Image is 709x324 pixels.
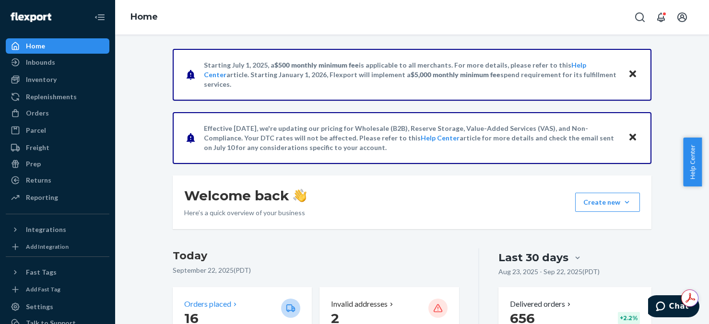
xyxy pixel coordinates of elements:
div: Add Integration [26,243,69,251]
div: + 2.2 % [618,312,640,324]
a: Replenishments [6,89,109,104]
button: Open notifications [651,8,671,27]
a: Add Fast Tag [6,284,109,295]
a: Parcel [6,123,109,138]
p: Aug 23, 2025 - Sep 22, 2025 ( PDT ) [498,267,600,277]
a: Home [6,38,109,54]
a: Freight [6,140,109,155]
div: Replenishments [26,92,77,102]
h3: Today [173,248,459,264]
a: Inventory [6,72,109,87]
div: Add Fast Tag [26,285,60,293]
div: Prep [26,159,41,169]
p: Orders placed [184,299,231,310]
div: Integrations [26,225,66,234]
span: $5,000 monthly minimum fee [411,70,500,79]
div: Last 30 days [498,250,568,265]
a: Settings [6,299,109,314]
p: Invalid addresses [331,299,388,310]
div: Fast Tags [26,267,57,277]
a: Home [130,12,158,22]
a: Reporting [6,190,109,205]
p: Here’s a quick overview of your business [184,208,307,218]
button: Help Center [683,138,702,186]
a: Inbounds [6,55,109,70]
p: Effective [DATE], we're updating our pricing for Wholesale (B2B), Reserve Storage, Value-Added Se... [204,124,619,152]
a: Returns [6,173,109,188]
a: Help Center [421,134,460,142]
button: Fast Tags [6,265,109,280]
a: Orders [6,105,109,121]
ol: breadcrumbs [123,3,165,31]
iframe: Opens a widget where you can chat to one of our agents [648,295,699,319]
div: Returns [26,175,51,185]
div: Inventory [26,75,57,84]
p: September 22, 2025 ( PDT ) [173,266,459,275]
p: Starting July 1, 2025, a is applicable to all merchants. For more details, please refer to this a... [204,60,619,89]
img: hand-wave emoji [293,189,307,202]
button: Integrations [6,222,109,237]
div: Settings [26,302,53,312]
div: Parcel [26,126,46,135]
h1: Welcome back [184,187,307,204]
img: Flexport logo [11,12,51,22]
button: Close [626,131,639,145]
button: Open account menu [673,8,692,27]
button: Close [626,68,639,81]
button: Open Search Box [630,8,650,27]
div: Freight [26,143,49,152]
div: Orders [26,108,49,118]
button: Close Navigation [90,8,109,27]
div: Reporting [26,193,58,202]
button: Delivered orders [510,299,573,310]
a: Prep [6,156,109,172]
a: Add Integration [6,241,109,253]
div: Inbounds [26,58,55,67]
div: Home [26,41,45,51]
span: $500 monthly minimum fee [274,61,359,69]
button: Create new [575,193,640,212]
